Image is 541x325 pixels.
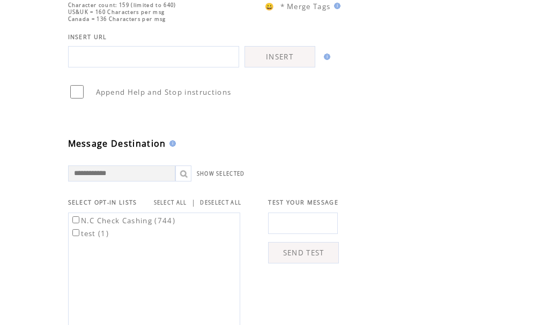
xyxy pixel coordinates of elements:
[280,2,331,11] span: * Merge Tags
[268,199,338,206] span: TEST YOUR MESSAGE
[68,199,137,206] span: SELECT OPT-IN LISTS
[244,46,315,67] a: INSERT
[96,87,232,97] span: Append Help and Stop instructions
[68,138,166,149] span: Message Destination
[191,198,196,207] span: |
[72,216,79,223] input: N.C Check Cashing (744)
[68,33,107,41] span: INSERT URL
[268,242,339,263] a: SEND TEST
[200,199,241,206] a: DESELECT ALL
[70,216,176,225] label: N.C Check Cashing (744)
[68,2,176,9] span: Character count: 159 (limited to 640)
[265,2,275,11] span: 😀
[154,199,187,206] a: SELECT ALL
[68,16,166,22] span: Canada = 136 Characters per msg
[321,54,330,60] img: help.gif
[70,229,109,238] label: test (1)
[331,3,340,9] img: help.gif
[197,170,245,177] a: SHOW SELECTED
[166,140,176,147] img: help.gif
[72,229,79,236] input: test (1)
[68,9,165,16] span: US&UK = 160 Characters per msg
